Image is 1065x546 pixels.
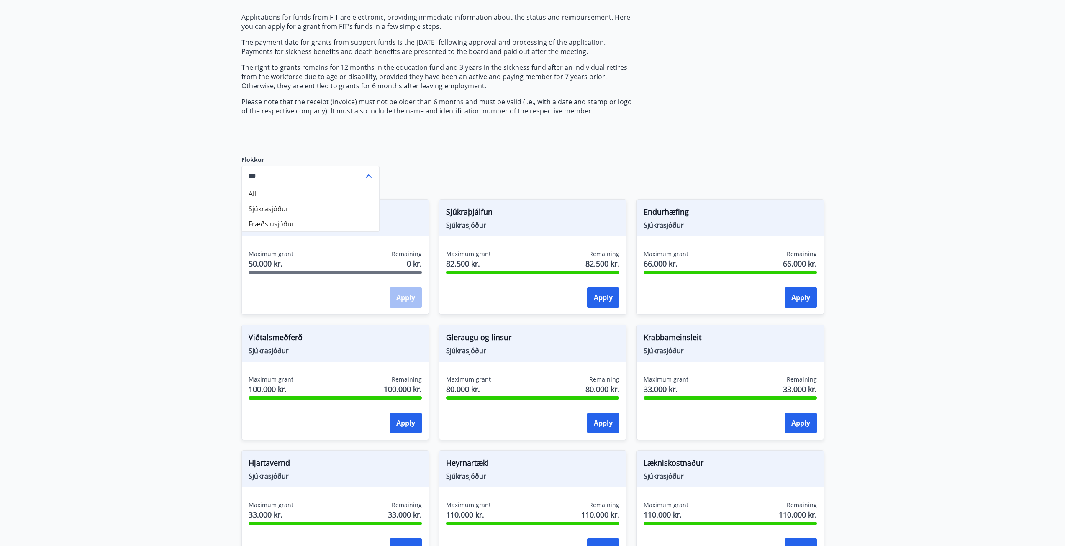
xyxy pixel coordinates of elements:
li: Sjúkrasjóður [242,201,379,216]
span: Maximum grant [446,250,491,258]
span: 80.000 kr. [446,384,491,395]
span: Remaining [392,501,422,509]
span: 110.000 kr. [644,509,688,520]
p: Applications for funds from FIT are electronic, providing immediate information about the status ... [241,13,636,31]
span: Remaining [392,250,422,258]
span: 33.000 kr. [783,384,817,395]
span: 110.000 kr. [446,509,491,520]
span: 100.000 kr. [249,384,293,395]
span: Remaining [589,375,619,384]
span: Remaining [787,375,817,384]
span: Remaining [589,250,619,258]
span: Endurhæfing [644,206,817,220]
span: Maximum grant [446,501,491,509]
label: Flokkur [241,156,380,164]
button: Apply [587,287,619,308]
li: Fræðslusjóður [242,216,379,231]
span: Sjúkrasjóður [446,220,619,230]
p: The payment date for grants from support funds is the [DATE] following approval and processing of... [241,38,636,56]
span: Remaining [787,501,817,509]
span: Gleraugu og linsur [446,332,619,346]
span: Maximum grant [446,375,491,384]
span: Maximum grant [644,501,688,509]
span: Viðtalsmeðferð [249,332,422,346]
span: Krabbameinsleit [644,332,817,346]
span: Maximum grant [644,250,688,258]
button: Apply [587,413,619,433]
button: Apply [390,413,422,433]
span: Sjúkrasjóður [644,220,817,230]
p: The right to grants remains for 12 months in the education fund and 3 years in the sickness fund ... [241,63,636,90]
span: 110.000 kr. [779,509,817,520]
span: 50.000 kr. [249,258,293,269]
span: Maximum grant [249,250,293,258]
span: Heyrnartæki [446,457,619,472]
span: Sjúkrasjóður [446,346,619,355]
span: Sjúkraþjálfun [446,206,619,220]
span: Sjúkrasjóður [249,346,422,355]
span: 82.500 kr. [585,258,619,269]
span: Sjúkrasjóður [644,472,817,481]
button: Apply [785,413,817,433]
span: Sjúkrasjóður [249,472,422,481]
span: Sjúkrasjóður [644,346,817,355]
span: 82.500 kr. [446,258,491,269]
button: Apply [785,287,817,308]
span: 33.000 kr. [388,509,422,520]
span: Hjartavernd [249,457,422,472]
span: 0 kr. [407,258,422,269]
span: Lækniskostnaður [644,457,817,472]
span: Remaining [589,501,619,509]
span: Maximum grant [249,375,293,384]
span: 66.000 kr. [644,258,688,269]
span: Maximum grant [249,501,293,509]
li: All [242,186,379,201]
p: Please note that the receipt (invoice) must not be older than 6 months and must be valid (i.e., w... [241,97,636,115]
span: 66.000 kr. [783,258,817,269]
span: Remaining [392,375,422,384]
span: 80.000 kr. [585,384,619,395]
span: 33.000 kr. [249,509,293,520]
span: Maximum grant [644,375,688,384]
span: Remaining [787,250,817,258]
span: Sjúkrasjóður [446,472,619,481]
span: 33.000 kr. [644,384,688,395]
span: 110.000 kr. [581,509,619,520]
span: 100.000 kr. [384,384,422,395]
